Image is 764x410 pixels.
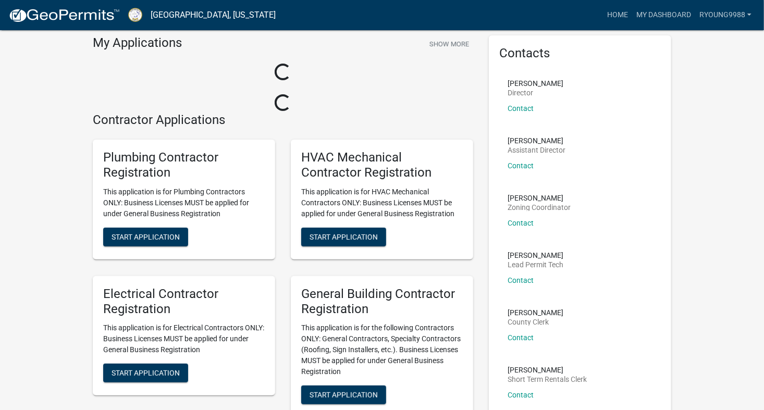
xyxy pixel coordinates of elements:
[603,5,632,25] a: Home
[128,8,142,22] img: Putnam County, Georgia
[103,187,265,219] p: This application is for Plumbing Contractors ONLY: Business Licenses MUST be applied for under Ge...
[508,104,534,113] a: Contact
[508,161,534,170] a: Contact
[508,146,565,154] p: Assistant Director
[508,89,563,96] p: Director
[103,228,188,246] button: Start Application
[103,150,265,180] h5: Plumbing Contractor Registration
[508,276,534,284] a: Contact
[301,228,386,246] button: Start Application
[632,5,695,25] a: My Dashboard
[93,35,182,51] h4: My Applications
[508,318,563,326] p: County Clerk
[310,232,378,241] span: Start Application
[508,252,563,259] p: [PERSON_NAME]
[301,322,463,377] p: This application is for the following Contractors ONLY: General Contractors, Specialty Contractor...
[508,333,534,342] a: Contact
[508,137,565,144] p: [PERSON_NAME]
[301,386,386,404] button: Start Application
[301,150,463,180] h5: HVAC Mechanical Contractor Registration
[151,6,276,24] a: [GEOGRAPHIC_DATA], [US_STATE]
[103,287,265,317] h5: Electrical Contractor Registration
[508,391,534,399] a: Contact
[112,369,180,377] span: Start Application
[310,391,378,399] span: Start Application
[695,5,756,25] a: Ryoung9988
[508,80,563,87] p: [PERSON_NAME]
[508,309,563,316] p: [PERSON_NAME]
[499,46,661,61] h5: Contacts
[93,113,473,128] h4: Contractor Applications
[508,376,587,383] p: Short Term Rentals Clerk
[508,261,563,268] p: Lead Permit Tech
[508,219,534,227] a: Contact
[301,187,463,219] p: This application is for HVAC Mechanical Contractors ONLY: Business Licenses MUST be applied for u...
[508,194,571,202] p: [PERSON_NAME]
[425,35,473,53] button: Show More
[103,322,265,355] p: This application is for Electrical Contractors ONLY: Business Licenses MUST be applied for under ...
[508,204,571,211] p: Zoning Coordinator
[103,364,188,382] button: Start Application
[508,366,587,374] p: [PERSON_NAME]
[112,232,180,241] span: Start Application
[301,287,463,317] h5: General Building Contractor Registration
